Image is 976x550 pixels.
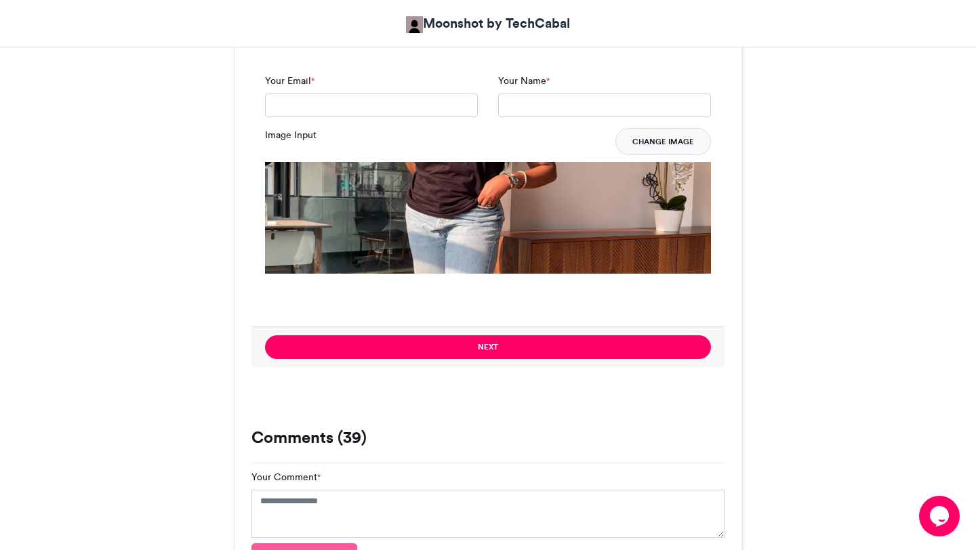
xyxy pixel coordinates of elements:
[498,74,550,88] label: Your Name
[919,496,962,536] iframe: chat widget
[615,128,711,155] button: Change Image
[406,14,570,33] a: Moonshot by TechCabal
[251,470,321,484] label: Your Comment
[265,74,314,88] label: Your Email
[406,16,423,33] img: Moonshot by TechCabal
[251,429,725,446] h3: Comments (39)
[265,335,711,359] button: Next
[265,128,317,142] label: Image Input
